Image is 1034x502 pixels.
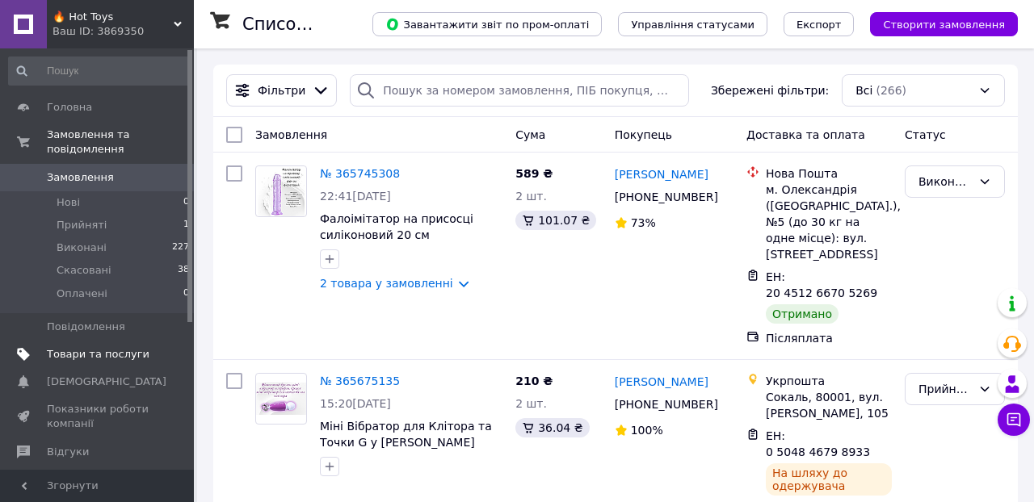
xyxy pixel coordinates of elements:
span: 100% [631,424,663,437]
img: Фото товару [256,383,306,416]
a: Фото товару [255,373,307,425]
span: Всі [855,82,872,98]
span: Скасовані [57,263,111,278]
span: Головна [47,100,92,115]
span: Фільтри [258,82,305,98]
span: ЕН: 20 4512 6670 5269 [766,270,877,299]
div: Післяплата [766,330,892,346]
a: 2 товара у замовленні [320,277,453,290]
img: Фото товару [258,166,305,216]
div: м. Олександрія ([GEOGRAPHIC_DATA].), №5 (до 30 кг на одне місце): вул. [STREET_ADDRESS] [766,182,892,262]
span: Оплачені [57,287,107,301]
span: 15:20[DATE] [320,397,391,410]
span: Відгуки [47,445,89,459]
span: Замовлення та повідомлення [47,128,194,157]
span: Збережені фільтри: [711,82,829,98]
span: Показники роботи компанії [47,402,149,431]
span: 1 [183,218,189,232]
span: (266) [876,84,906,97]
span: 🔥 Hot Toys [53,10,174,24]
a: № 365745308 [320,167,400,180]
span: ЕН: 0 5048 4679 8933 [766,429,870,458]
span: Покупець [615,128,672,141]
span: Cума [515,128,545,141]
button: Чат з покупцем [998,404,1030,436]
input: Пошук [8,56,191,86]
button: Завантажити звіт по пром-оплаті [372,12,602,36]
span: Нові [57,195,80,210]
h1: Список замовлень [242,15,406,34]
div: [PHONE_NUMBER] [612,186,721,208]
div: Виконано [918,173,972,190]
span: 2 шт. [515,397,547,410]
span: Товари та послуги [47,347,149,362]
a: Міні Вібратор для Клітора та Точки G у [PERSON_NAME] [320,420,492,449]
span: 227 [172,241,189,255]
span: 22:41[DATE] [320,190,391,203]
span: Замовлення [47,170,114,185]
span: Експорт [797,19,842,31]
div: Сокаль, 80001, вул. [PERSON_NAME], 105 [766,389,892,421]
div: Ваш ID: 3869350 [53,24,194,39]
span: Завантажити звіт по пром-оплаті [385,17,589,31]
span: 0 [183,287,189,301]
span: 2 шт. [515,190,547,203]
span: Статус [905,128,946,141]
input: Пошук за номером замовлення, ПІБ покупця, номером телефону, Email, номером накладної [350,74,689,107]
div: 36.04 ₴ [515,418,589,437]
span: Виконані [57,241,107,255]
span: 0 [183,195,189,210]
div: [PHONE_NUMBER] [612,393,721,416]
a: [PERSON_NAME] [615,374,708,390]
a: [PERSON_NAME] [615,166,708,182]
span: 210 ₴ [515,374,553,387]
span: 73% [631,216,656,229]
span: [DEMOGRAPHIC_DATA] [47,374,166,389]
span: Замовлення [255,128,327,141]
div: На шляху до одержувача [766,463,892,496]
span: Створити замовлення [883,19,1005,31]
div: Прийнято [918,380,972,398]
a: № 365675135 [320,374,400,387]
span: Доставка та оплата [746,128,865,141]
span: 38 [178,263,189,278]
div: Укрпошта [766,373,892,389]
button: Створити замовлення [870,12,1018,36]
a: Створити замовлення [854,17,1018,30]
button: Управління статусами [618,12,767,36]
div: Отримано [766,304,839,324]
div: 101.07 ₴ [515,211,596,230]
div: Нова Пошта [766,165,892,182]
a: Фото товару [255,165,307,217]
span: Управління статусами [631,19,754,31]
span: Повідомлення [47,320,125,334]
span: 589 ₴ [515,167,553,180]
span: Прийняті [57,218,107,232]
button: Експорт [784,12,855,36]
a: Фалоімітатор на присосці силіконовий 20 см фіолетовий, [PERSON_NAME], [PERSON_NAME], [PERSON_NAME... [320,212,494,290]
